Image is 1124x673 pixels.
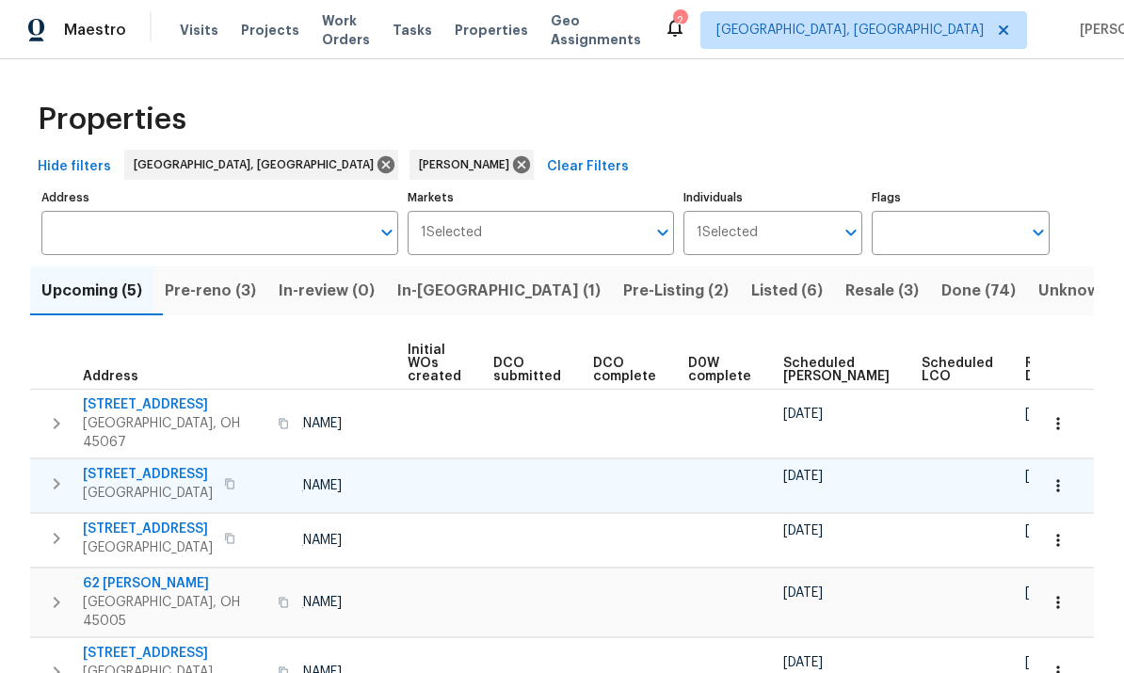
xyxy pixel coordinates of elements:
[83,465,213,484] span: [STREET_ADDRESS]
[83,574,266,593] span: 62 [PERSON_NAME]
[872,192,1050,203] label: Flags
[83,644,266,663] span: [STREET_ADDRESS]
[397,278,601,304] span: In-[GEOGRAPHIC_DATA] (1)
[845,278,919,304] span: Resale (3)
[783,357,890,383] span: Scheduled [PERSON_NAME]
[838,219,864,246] button: Open
[1025,524,1065,537] span: [DATE]
[1025,586,1065,600] span: [DATE]
[409,150,534,180] div: [PERSON_NAME]
[941,278,1016,304] span: Done (74)
[83,520,213,538] span: [STREET_ADDRESS]
[124,150,398,180] div: [GEOGRAPHIC_DATA], [GEOGRAPHIC_DATA]
[279,278,375,304] span: In-review (0)
[1025,656,1065,669] span: [DATE]
[83,538,213,557] span: [GEOGRAPHIC_DATA]
[1025,219,1052,246] button: Open
[716,21,984,40] span: [GEOGRAPHIC_DATA], [GEOGRAPHIC_DATA]
[751,278,823,304] span: Listed (6)
[41,278,142,304] span: Upcoming (5)
[783,656,823,669] span: [DATE]
[83,370,138,383] span: Address
[408,344,461,383] span: Initial WOs created
[38,110,186,129] span: Properties
[83,395,266,414] span: [STREET_ADDRESS]
[551,11,641,49] span: Geo Assignments
[30,150,119,184] button: Hide filters
[623,278,729,304] span: Pre-Listing (2)
[165,278,256,304] span: Pre-reno (3)
[421,225,482,241] span: 1 Selected
[408,192,675,203] label: Markets
[783,586,823,600] span: [DATE]
[393,24,432,37] span: Tasks
[455,21,528,40] span: Properties
[83,484,213,503] span: [GEOGRAPHIC_DATA]
[493,357,561,383] span: DCO submitted
[83,593,266,631] span: [GEOGRAPHIC_DATA], OH 45005
[650,219,676,246] button: Open
[241,21,299,40] span: Projects
[83,414,266,452] span: [GEOGRAPHIC_DATA], OH 45067
[783,470,823,483] span: [DATE]
[134,155,381,174] span: [GEOGRAPHIC_DATA], [GEOGRAPHIC_DATA]
[41,192,398,203] label: Address
[539,150,636,184] button: Clear Filters
[673,11,686,30] div: 2
[374,219,400,246] button: Open
[1025,357,1067,383] span: Ready Date
[547,155,629,179] span: Clear Filters
[180,21,218,40] span: Visits
[922,357,993,383] span: Scheduled LCO
[64,21,126,40] span: Maestro
[783,524,823,537] span: [DATE]
[419,155,517,174] span: [PERSON_NAME]
[1025,470,1065,483] span: [DATE]
[697,225,758,241] span: 1 Selected
[688,357,751,383] span: D0W complete
[38,155,111,179] span: Hide filters
[683,192,861,203] label: Individuals
[593,357,656,383] span: DCO complete
[1025,408,1065,421] span: [DATE]
[322,11,370,49] span: Work Orders
[783,408,823,421] span: [DATE]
